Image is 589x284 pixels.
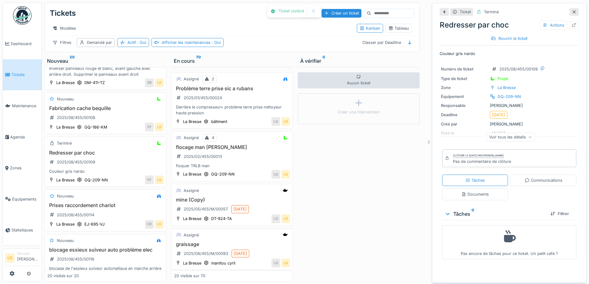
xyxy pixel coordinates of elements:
[211,40,221,45] span: : Oui
[184,154,222,159] div: 2025/02/455/00013
[155,123,164,131] div: LG
[338,109,380,115] div: Créer une intervention
[174,104,290,116] div: Derrière le compresseur+ problème terre prise nettoyeur haute pression
[281,214,290,223] div: LG
[486,133,535,142] div: Voir tous les détails
[84,221,105,227] div: EJ-695-VJ
[155,78,164,87] div: LG
[184,95,222,101] div: 2025/01/455/00024
[497,94,521,100] div: GQ-209-NN
[281,117,290,126] div: LG
[5,253,15,263] li: LG
[388,25,409,31] div: Tableau
[540,21,567,30] div: Actions
[145,220,154,229] div: CR
[298,72,420,88] div: Aucun ticket
[441,85,487,91] div: Zone
[281,170,290,179] div: LG
[465,177,485,183] div: Tâches
[440,51,579,57] p: Couleur gris nardo
[50,24,79,33] div: Modèles
[441,103,487,108] div: Responsable
[212,135,214,141] div: 4
[12,196,39,202] span: Équipements
[174,163,290,169] div: floquer TRLB man
[211,216,232,222] div: DT-924-TA
[3,152,42,184] a: Zones
[84,80,105,86] div: DM-411-TZ
[184,135,199,141] div: Assigné
[47,57,164,65] div: Nouveau
[360,38,404,47] div: Classer par Deadline
[234,251,247,256] div: [DATE]
[441,103,578,108] div: [PERSON_NAME]
[440,19,579,31] div: Redresser par choc
[497,85,516,91] div: La Bresse
[322,57,325,65] sup: 0
[3,59,42,91] a: Tickets
[56,177,75,183] div: La Bresse
[17,251,39,256] div: Manager
[183,171,201,177] div: La Bresse
[56,80,75,86] div: La Bresse
[233,206,247,212] div: [DATE]
[13,6,32,25] img: Badge_color-CXgf-gQk.svg
[47,202,164,208] h3: Prises raccordement chariot
[183,119,201,125] div: La Bresse
[47,247,164,253] h3: blocage essieux suiveur auto problème elec
[211,171,235,177] div: GQ-209-NN
[50,5,76,21] div: Tickets
[196,57,201,65] sup: 70
[84,177,108,183] div: GQ-209-NN
[184,251,228,256] div: 2025/08/455/M/00093
[279,9,304,14] div: Ticket clotûré
[136,40,146,45] span: : Oui
[184,206,228,212] div: 2025/05/455/M/00057
[11,41,39,47] span: Dashboard
[446,228,572,257] div: Pas encore de tâches pour ce ticket. Un petit café ?
[472,210,474,218] sup: 0
[57,115,95,121] div: 2025/08/455/00108
[322,9,361,17] div: Créer un ticket
[47,265,164,277] div: blocage de l'essieux suiveur automatique en marche arrière non fonctionnel court circuit a la masse
[271,117,280,126] div: LG
[441,76,487,82] div: Type de ticket
[3,121,42,153] a: Agenda
[47,105,164,111] h3: Fabrication cache bequille
[11,227,39,233] span: Statistiques
[87,40,112,45] div: Demandé par
[47,168,164,174] div: Couleur gris nardo
[174,86,290,91] h3: Problème terre prise sic a rubans
[499,66,538,72] div: 2025/08/455/00109
[271,170,280,179] div: LG
[461,191,489,197] div: Documents
[17,251,39,265] li: [PERSON_NAME]
[212,76,214,82] div: 2
[57,212,94,218] div: 2025/08/455/00114
[183,216,201,222] div: La Bresse
[460,9,471,15] div: Ticket
[57,96,74,102] div: Nouveau
[57,159,95,165] div: 2025/08/455/00109
[145,78,154,87] div: SB
[5,251,39,266] a: LG Manager[PERSON_NAME]
[211,119,227,125] div: bâtiment
[10,165,39,171] span: Zones
[12,103,39,109] span: Maintenance
[84,124,107,130] div: GQ-186-KM
[453,154,504,158] div: Clôturé le [DATE] par [PERSON_NAME]
[271,259,280,267] div: LG
[211,260,235,266] div: manitou cyril
[525,177,562,183] div: Communications
[489,34,530,43] div: Rouvrir le ticket
[3,215,42,246] a: Statistiques
[3,184,42,215] a: Équipements
[441,66,487,72] div: Numéro de ticket
[155,176,164,184] div: LG
[145,123,154,131] div: YF
[548,210,571,218] div: Filtrer
[441,121,487,127] div: Créé par
[184,76,199,82] div: Assigné
[453,159,511,164] div: Pas de commentaire de clôture
[445,210,545,218] div: Tâches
